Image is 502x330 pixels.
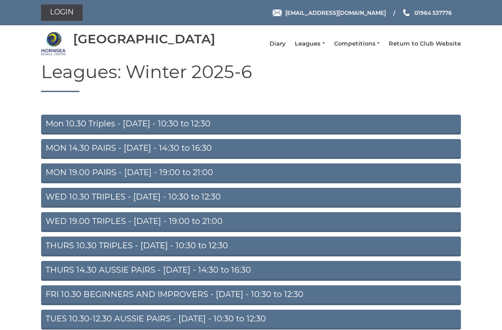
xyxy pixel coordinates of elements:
[41,212,461,232] a: WED 19.00 TRIPLES - [DATE] - 19:00 to 21:00
[41,285,461,305] a: FRI 10.30 BEGINNERS AND IMPROVERS - [DATE] - 10:30 to 12:30
[41,5,83,21] a: Login
[273,9,386,17] a: Email [EMAIL_ADDRESS][DOMAIN_NAME]
[41,261,461,281] a: THURS 14.30 AUSSIE PAIRS - [DATE] - 14:30 to 16:30
[402,9,452,17] a: Phone us 01964 537776
[41,62,461,92] h1: Leagues: Winter 2025-6
[41,163,461,183] a: MON 19.00 PAIRS - [DATE] - 19:00 to 21:00
[414,9,452,16] span: 01964 537776
[41,237,461,256] a: THURS 10.30 TRIPLES - [DATE] - 10:30 to 12:30
[41,139,461,159] a: MON 14.30 PAIRS - [DATE] - 14:30 to 16:30
[41,115,461,135] a: Mon 10.30 Triples - [DATE] - 10:30 to 12:30
[273,9,282,16] img: Email
[285,9,386,16] span: [EMAIL_ADDRESS][DOMAIN_NAME]
[334,40,380,48] a: Competitions
[41,310,461,330] a: TUES 10.30-12.30 AUSSIE PAIRS - [DATE] - 10:30 to 12:30
[41,31,66,56] img: Hornsea Bowls Centre
[389,40,461,48] a: Return to Club Website
[403,9,409,16] img: Phone us
[270,40,286,48] a: Diary
[41,188,461,208] a: WED 10.30 TRIPLES - [DATE] - 10:30 to 12:30
[73,32,215,46] div: [GEOGRAPHIC_DATA]
[295,40,325,48] a: Leagues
